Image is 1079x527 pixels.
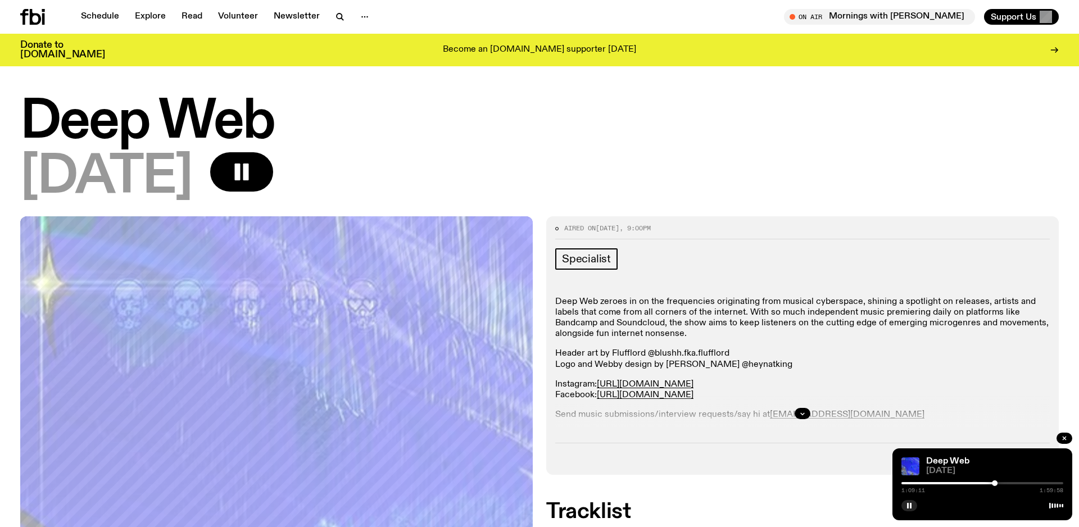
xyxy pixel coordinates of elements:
h1: Deep Web [20,97,1059,148]
a: Read [175,9,209,25]
a: Schedule [74,9,126,25]
span: 1:59:58 [1040,488,1063,493]
span: Specialist [562,253,611,265]
a: Explore [128,9,173,25]
a: [URL][DOMAIN_NAME] [597,390,693,399]
h3: Donate to [DOMAIN_NAME] [20,40,105,60]
p: Instagram: Facebook: [555,379,1050,401]
span: [DATE] [926,467,1063,475]
a: Newsletter [267,9,327,25]
p: Become an [DOMAIN_NAME] supporter [DATE] [443,45,636,55]
span: , 9:00pm [619,224,651,233]
img: An abstract artwork, in bright blue with amorphous shapes, illustrated shimmers and small drawn c... [901,457,919,475]
span: 1:09:11 [901,488,925,493]
span: [DATE] [596,224,619,233]
a: Volunteer [211,9,265,25]
h2: Tracklist [546,502,1059,522]
span: Aired on [564,224,596,233]
a: Deep Web [926,457,969,466]
a: Specialist [555,248,618,270]
button: On AirMornings with [PERSON_NAME] / the return of the feral [784,9,975,25]
span: [DATE] [20,152,192,203]
a: [URL][DOMAIN_NAME] [597,380,693,389]
span: Support Us [991,12,1036,22]
button: Support Us [984,9,1059,25]
p: Deep Web zeroes in on the frequencies originating from musical cyberspace, shining a spotlight on... [555,297,1050,340]
p: Header art by Flufflord @blushh.fka.flufflord Logo and Webby design by [PERSON_NAME] @heynatking [555,348,1050,370]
